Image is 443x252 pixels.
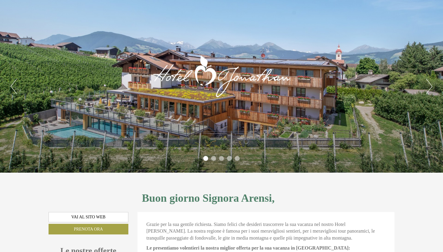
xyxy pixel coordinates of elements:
button: Previous [11,79,17,94]
a: Vai al sito web [49,212,128,222]
p: Grazie per la sua gentile richiesta. Siamo felici che desideri trascorrere la sua vacanza nel nos... [147,221,386,242]
a: Prenota ora [49,224,128,234]
h1: Buon giorno Signora Arensi, [142,192,275,204]
strong: Le presentiamo volentieri la nostra miglior offerta per la sua vacanza in [GEOGRAPHIC_DATA]: [147,245,350,250]
button: Next [426,79,432,94]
